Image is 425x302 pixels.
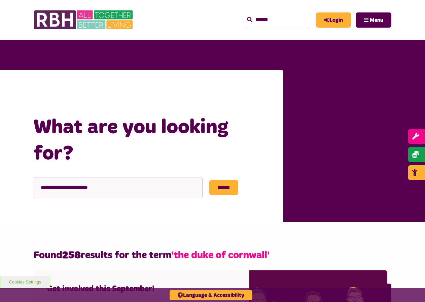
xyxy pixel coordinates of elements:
button: Navigation [356,12,391,28]
a: Home [72,89,89,97]
iframe: Netcall Web Assistant for live chat [395,272,425,302]
button: Language & Accessibility [170,290,252,300]
span: Menu [370,18,383,23]
strong: 258 [62,250,81,260]
span: 'the duke of cornwall' [171,250,270,260]
img: RBH [34,7,135,33]
a: MyRBH [316,12,351,28]
h1: What are you looking for? [34,114,270,167]
h2: Found results for the term [34,249,391,262]
h4: Get involved this September! [47,284,196,294]
a: What are you looking for? [98,89,174,97]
